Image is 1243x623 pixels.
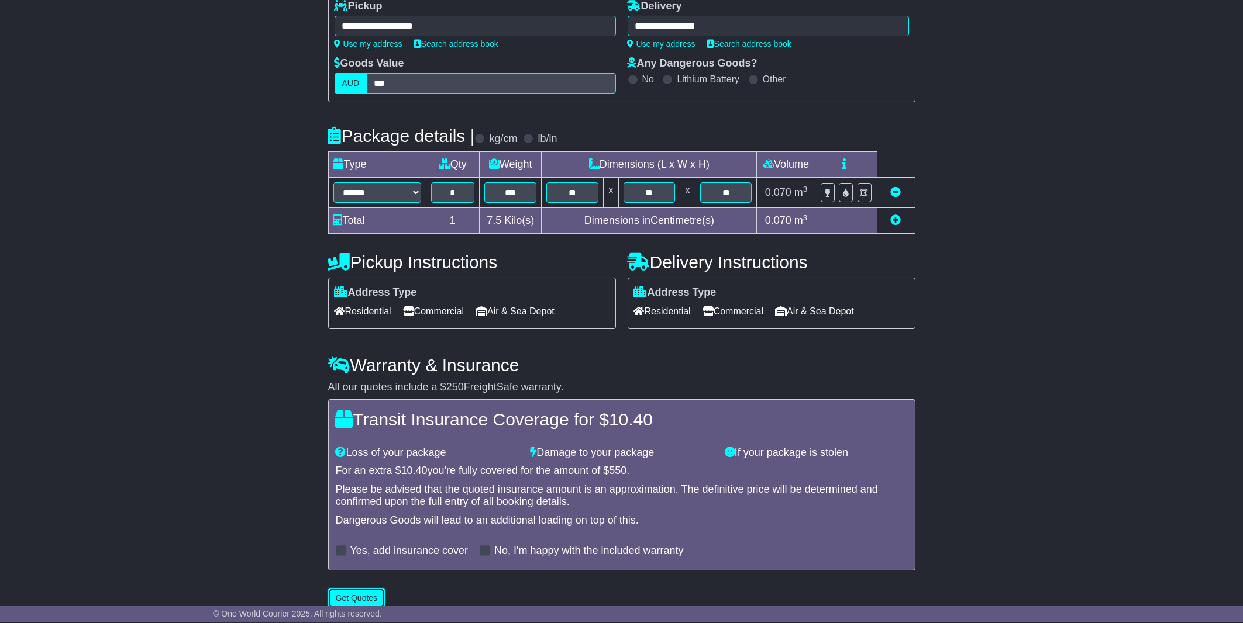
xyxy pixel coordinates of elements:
[330,447,525,459] div: Loss of your package
[401,465,428,476] span: 10.40
[446,381,464,393] span: 250
[328,588,385,608] button: Get Quotes
[603,178,618,208] td: x
[480,152,542,178] td: Weight
[609,465,626,476] span: 550
[707,39,791,49] a: Search address book
[538,133,557,146] label: lb/in
[489,133,517,146] label: kg/cm
[335,73,367,94] label: AUD
[642,74,654,85] label: No
[487,214,501,226] span: 7.5
[328,152,426,178] td: Type
[628,252,915,272] h4: Delivery Instructions
[628,57,757,70] label: Any Dangerous Goods?
[336,465,908,477] div: For an extra $ you're fully covered for the amount of $ .
[634,302,691,320] span: Residential
[524,447,719,459] div: Damage to your package
[336,483,908,508] div: Please be advised that the quoted insurance amount is an approximation. The definitive price will...
[719,447,914,459] div: If your package is stolen
[628,39,695,49] a: Use my address
[803,213,808,222] sup: 3
[403,302,464,320] span: Commercial
[494,545,684,558] label: No, I'm happy with the included warranty
[703,302,763,320] span: Commercial
[213,610,382,619] span: © One World Courier 2025. All rights reserved.
[328,208,426,234] td: Total
[426,208,480,234] td: 1
[328,126,475,146] h4: Package details |
[680,178,695,208] td: x
[328,252,616,272] h4: Pickup Instructions
[328,355,915,375] h4: Warranty & Insurance
[803,185,808,193] sup: 3
[794,186,808,198] span: m
[480,208,542,234] td: Kilo(s)
[763,74,786,85] label: Other
[891,186,901,198] a: Remove this item
[414,39,498,49] a: Search address book
[336,410,908,429] h4: Transit Insurance Coverage for $
[775,302,854,320] span: Air & Sea Depot
[794,214,808,226] span: m
[426,152,480,178] td: Qty
[336,514,908,527] div: Dangerous Goods will lead to an additional loading on top of this.
[335,39,402,49] a: Use my address
[542,152,757,178] td: Dimensions (L x W x H)
[634,286,717,299] label: Address Type
[757,152,815,178] td: Volume
[765,214,791,226] span: 0.070
[335,302,391,320] span: Residential
[476,302,555,320] span: Air & Sea Depot
[328,381,915,394] div: All our quotes include a $ FreightSafe warranty.
[609,410,653,429] span: 10.40
[335,286,417,299] label: Address Type
[891,214,901,226] a: Add new item
[350,545,468,558] label: Yes, add insurance cover
[677,74,739,85] label: Lithium Battery
[542,208,757,234] td: Dimensions in Centimetre(s)
[765,186,791,198] span: 0.070
[335,57,404,70] label: Goods Value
